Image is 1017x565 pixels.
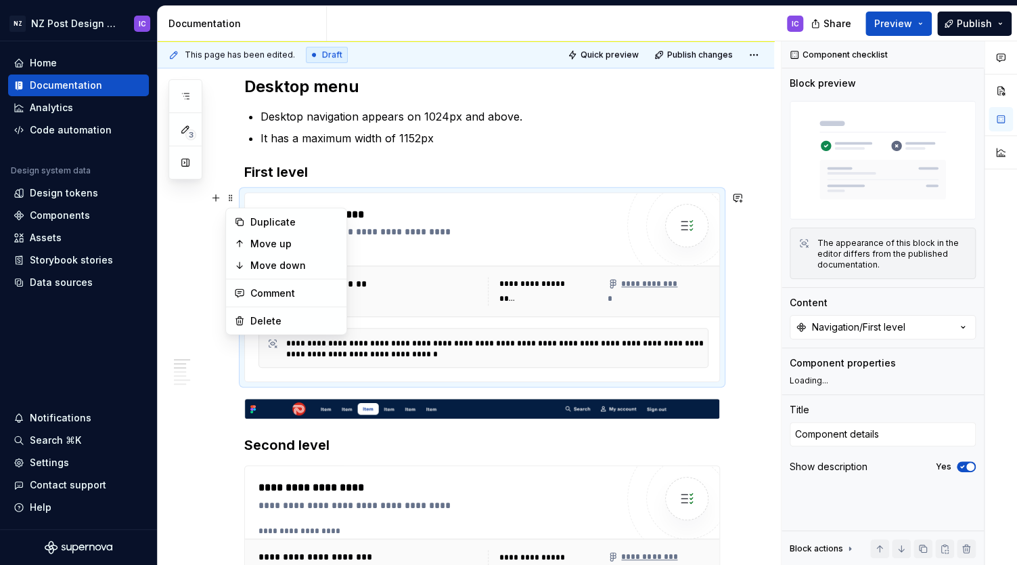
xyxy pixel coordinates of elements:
[30,123,112,137] div: Code automation
[185,49,295,60] span: This page has been edited.
[30,186,98,200] div: Design tokens
[8,205,149,226] a: Components
[139,18,146,29] div: IC
[8,452,149,474] a: Settings
[790,296,828,310] div: Content
[865,12,932,36] button: Preview
[9,16,26,32] div: NZ
[8,272,149,293] a: Data sources
[792,18,799,29] div: IC
[790,375,976,386] div: Loading...
[3,9,154,38] button: NZNZ Post Design SystemIC
[244,76,720,98] h2: Desktop menu
[957,17,992,30] span: Publish
[250,215,338,229] div: Duplicate
[804,12,860,36] button: Share
[8,227,149,249] a: Assets
[30,276,93,289] div: Data sources
[8,430,149,451] button: Search ⌘K
[261,130,720,146] p: It has a maximum width of 1152px
[667,49,733,60] span: Publish changes
[30,56,57,70] div: Home
[261,108,720,125] p: Desktop navigation appears on 1024px and above.
[790,77,856,90] div: Block preview
[8,407,149,429] button: Notifications
[581,49,639,60] span: Quick preview
[790,356,896,370] div: Component properties
[30,434,81,447] div: Search ⌘K
[45,541,112,554] svg: Supernova Logo
[823,17,851,30] span: Share
[244,164,308,180] strong: First level
[250,287,338,300] div: Comment
[250,259,338,272] div: Move down
[650,45,739,64] button: Publish changes
[812,320,905,334] div: Navigation/First level
[30,79,102,92] div: Documentation
[790,422,976,446] textarea: Component details
[8,52,149,74] a: Home
[817,238,967,270] div: The appearance of this block in the editor differs from the published documentation.
[244,436,720,455] h3: Second level
[8,119,149,141] a: Code automation
[8,497,149,518] button: Help
[790,460,867,474] div: Show description
[8,97,149,119] a: Analytics
[30,209,90,222] div: Components
[31,17,118,30] div: NZ Post Design System
[245,399,719,419] img: 8975815c-2445-46eb-b0d0-50e2013be852.png
[874,17,912,30] span: Preview
[250,237,338,251] div: Move up
[564,45,645,64] button: Quick preview
[250,314,338,328] div: Delete
[790,539,855,558] div: Block actions
[30,501,51,514] div: Help
[11,165,91,176] div: Design system data
[30,231,62,245] div: Assets
[8,474,149,496] button: Contact support
[8,249,149,271] a: Storybook stories
[8,182,149,204] a: Design tokens
[322,49,342,60] span: Draft
[30,456,69,469] div: Settings
[30,478,106,492] div: Contact support
[790,403,809,417] div: Title
[30,253,113,267] div: Storybook stories
[790,315,976,339] button: Navigation/First level
[30,411,91,425] div: Notifications
[790,543,843,554] div: Block actions
[937,12,1012,36] button: Publish
[30,101,73,114] div: Analytics
[185,129,196,140] span: 3
[168,17,321,30] div: Documentation
[936,461,951,472] label: Yes
[8,75,149,96] a: Documentation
